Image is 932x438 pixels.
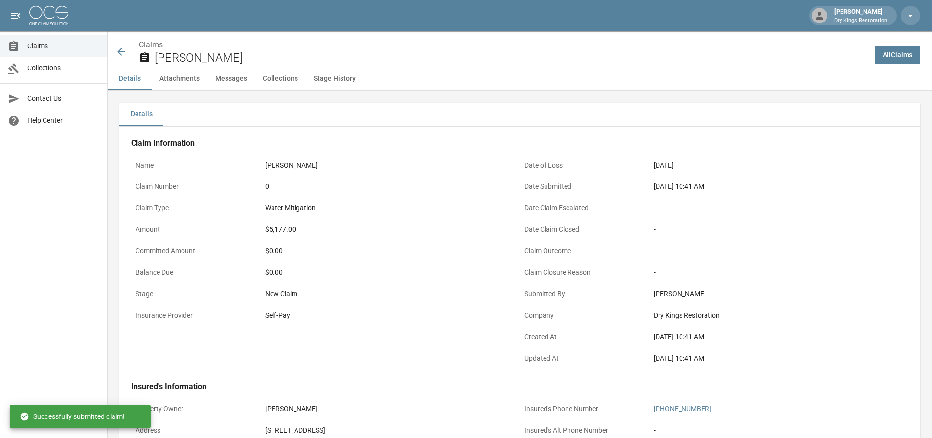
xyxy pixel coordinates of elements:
span: Contact Us [27,93,99,104]
button: Collections [255,67,306,90]
div: [PERSON_NAME] [265,404,318,414]
p: Claim Number [131,177,261,196]
div: - [654,203,904,213]
div: Dry Kings Restoration [654,310,904,321]
h2: [PERSON_NAME] [155,51,867,65]
button: open drawer [6,6,25,25]
p: Updated At [520,349,650,368]
p: Company [520,306,650,325]
h4: Claim Information [131,138,909,148]
p: Committed Amount [131,241,261,261]
div: [DATE] 10:41 AM [654,332,904,342]
div: Self-Pay [265,310,290,321]
p: Claim Outcome [520,241,650,261]
span: Help Center [27,115,99,126]
p: Date Claim Closed [520,220,650,239]
div: Successfully submitted claim! [20,408,125,425]
img: ocs-logo-white-transparent.png [29,6,68,25]
div: [DATE] [654,160,674,171]
div: [PERSON_NAME] [830,7,891,24]
button: Messages [207,67,255,90]
p: Date of Loss [520,156,650,175]
button: Details [108,67,152,90]
p: Claim Type [131,198,261,218]
p: Amount [131,220,261,239]
div: - [654,425,656,436]
div: [PERSON_NAME] [654,289,904,299]
div: [STREET_ADDRESS] [265,425,388,436]
p: Claim Closure Reason [520,263,650,282]
button: Attachments [152,67,207,90]
a: Claims [139,40,163,49]
div: $0.00 [265,246,516,256]
div: $5,177.00 [265,224,296,235]
p: Property Owner [131,399,261,418]
div: - [654,267,904,278]
div: 0 [265,181,269,192]
p: Insurance Provider [131,306,261,325]
div: [PERSON_NAME] [265,160,318,171]
p: Insured's Phone Number [520,399,650,418]
h4: Insured's Information [131,382,909,392]
div: details tabs [119,103,920,126]
div: anchor tabs [108,67,932,90]
a: AllClaims [875,46,920,64]
nav: breadcrumb [139,39,867,51]
button: Details [119,103,163,126]
p: Dry Kings Restoration [834,17,887,25]
div: $0.00 [265,267,516,278]
div: New Claim [265,289,516,299]
p: Name [131,156,261,175]
p: Date Claim Escalated [520,198,650,218]
p: Submitted By [520,285,650,304]
span: Claims [27,41,99,51]
div: [DATE] 10:41 AM [654,181,904,192]
div: [DATE] 10:41 AM [654,353,904,364]
p: Stage [131,285,261,304]
p: Balance Due [131,263,261,282]
p: Date Submitted [520,177,650,196]
div: Water Mitigation [265,203,316,213]
button: Stage History [306,67,364,90]
div: - [654,246,904,256]
p: Created At [520,328,650,347]
span: Collections [27,63,99,73]
div: - [654,224,904,235]
a: [PHONE_NUMBER] [654,405,711,413]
